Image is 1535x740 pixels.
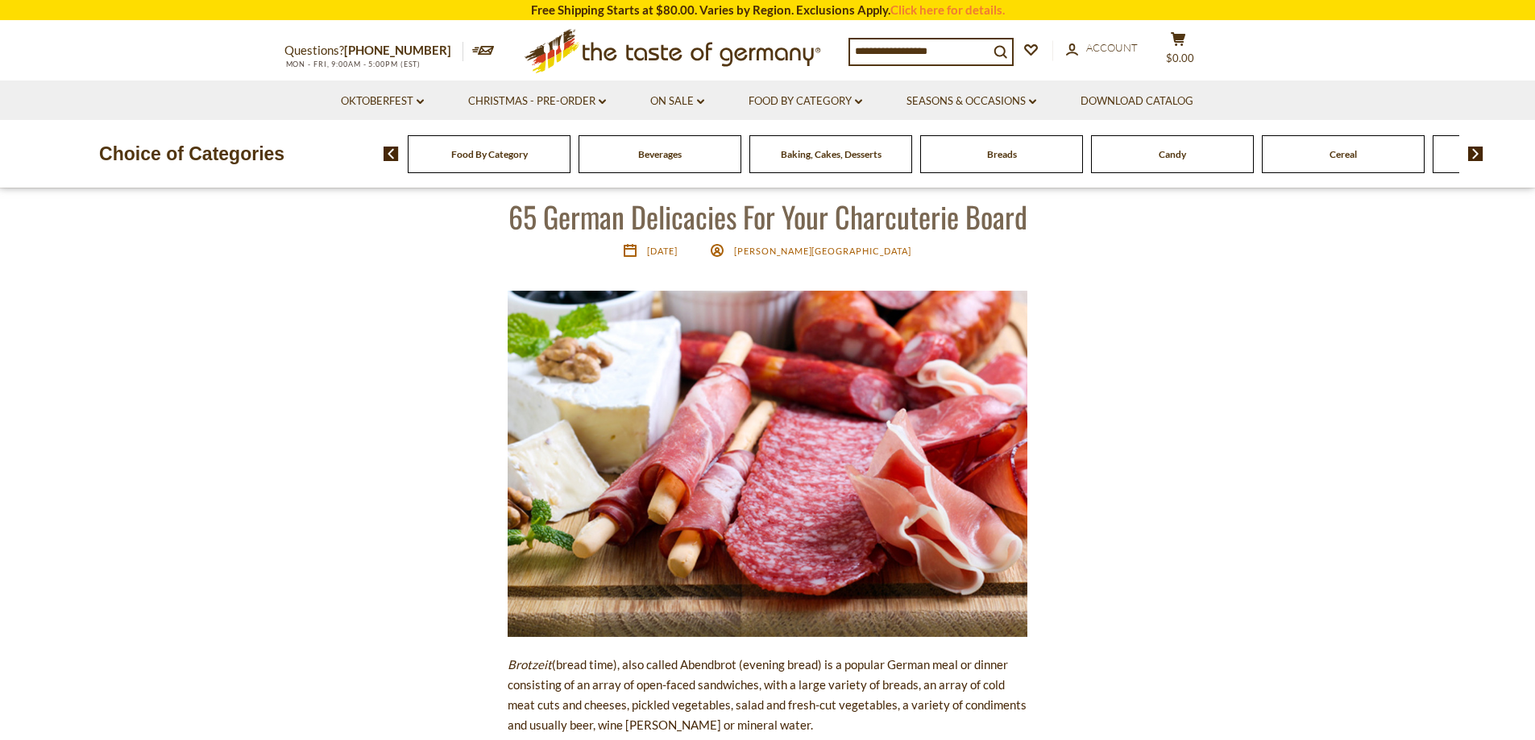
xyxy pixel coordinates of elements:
a: Food By Category [451,148,528,160]
span: $0.00 [1166,52,1194,64]
p: (bread time), also called Abendbrot (evening bread) is a popular German meal or dinner consisting... [508,655,1027,735]
a: Candy [1159,148,1186,160]
p: Questions? [284,40,463,61]
a: Beverages [638,148,682,160]
a: Click here for details. [890,2,1005,17]
span: [PERSON_NAME][GEOGRAPHIC_DATA] [734,246,912,256]
a: Food By Category [749,93,862,110]
a: Breads [987,148,1017,160]
a: Cereal [1330,148,1357,160]
a: Baking, Cakes, Desserts [781,148,882,160]
a: Download Catalog [1081,93,1193,110]
a: [PHONE_NUMBER] [344,43,451,57]
h1: 65 German Delicacies For Your Charcuterie Board [50,198,1485,234]
img: previous arrow [384,147,399,161]
a: On Sale [650,93,704,110]
span: Account [1086,41,1138,54]
a: Account [1066,39,1138,57]
button: $0.00 [1155,31,1203,72]
a: Christmas - PRE-ORDER [468,93,606,110]
a: Oktoberfest [341,93,424,110]
img: 65 German Delicacies For Your Charcuterie Board [508,291,1027,637]
a: Seasons & Occasions [906,93,1036,110]
img: next arrow [1468,147,1483,161]
time: [DATE] [647,246,678,256]
span: MON - FRI, 9:00AM - 5:00PM (EST) [284,60,421,68]
em: Brotzeit [508,657,552,672]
